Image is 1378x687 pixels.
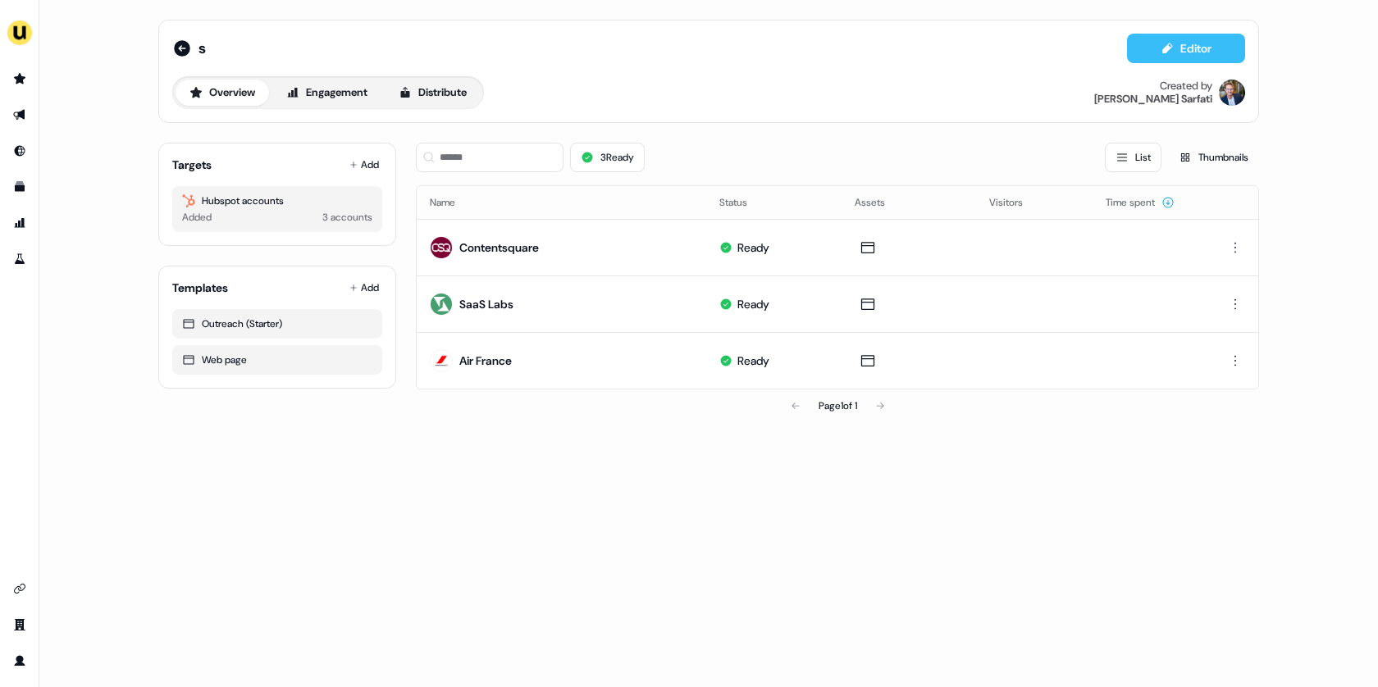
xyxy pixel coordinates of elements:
[7,66,33,92] a: Go to prospects
[737,353,769,369] div: Ready
[7,576,33,602] a: Go to integrations
[459,353,512,369] div: Air France
[1094,93,1212,106] div: [PERSON_NAME] Sarfati
[7,612,33,638] a: Go to team
[7,246,33,272] a: Go to experiments
[1106,188,1175,217] button: Time spent
[7,138,33,164] a: Go to Inbound
[1127,42,1245,59] a: Editor
[719,188,767,217] button: Status
[7,102,33,128] a: Go to outbound experience
[198,39,206,58] span: s
[1127,34,1245,63] button: Editor
[182,352,372,368] div: Web page
[172,157,212,173] div: Targets
[176,80,269,106] button: Overview
[1160,80,1212,93] div: Created by
[459,296,513,312] div: SaaS Labs
[272,80,381,106] button: Engagement
[1105,143,1161,172] button: List
[7,648,33,674] a: Go to profile
[182,193,372,209] div: Hubspot accounts
[1219,80,1245,106] img: Yann
[182,209,212,225] div: Added
[7,210,33,236] a: Go to attribution
[172,280,228,296] div: Templates
[737,296,769,312] div: Ready
[737,239,769,256] div: Ready
[819,398,857,414] div: Page 1 of 1
[385,80,481,106] button: Distribute
[322,209,372,225] div: 3 accounts
[459,239,539,256] div: Contentsquare
[7,174,33,200] a: Go to templates
[570,143,645,172] button: 3Ready
[346,276,382,299] button: Add
[182,316,372,332] div: Outreach (Starter)
[989,188,1043,217] button: Visitors
[430,188,475,217] button: Name
[1168,143,1259,172] button: Thumbnails
[346,153,382,176] button: Add
[842,186,977,219] th: Assets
